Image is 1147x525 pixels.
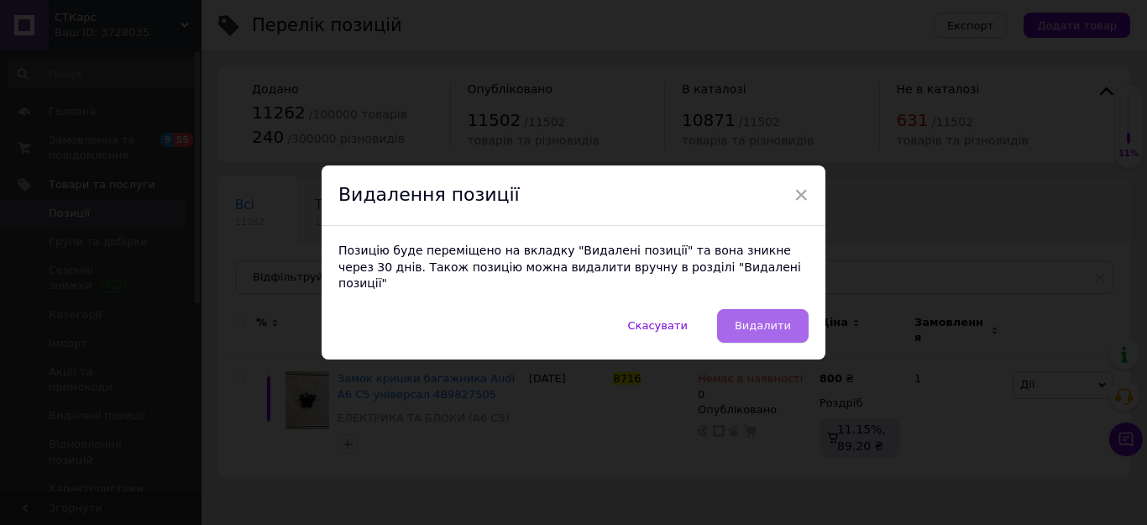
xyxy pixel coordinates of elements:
[338,184,520,205] span: Видалення позиції
[735,319,791,332] span: Видалити
[717,309,809,343] button: Видалити
[610,309,705,343] button: Скасувати
[628,319,688,332] span: Скасувати
[338,244,801,290] span: Позицію буде переміщено на вкладку "Видалені позиції" та вона зникне через 30 днів. Також позицію...
[793,181,809,209] span: ×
